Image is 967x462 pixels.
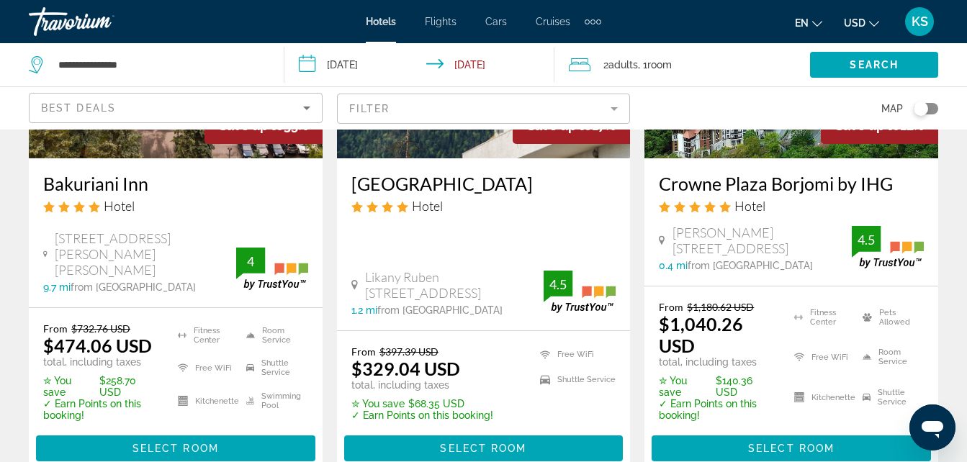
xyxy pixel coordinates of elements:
p: $140.36 USD [659,375,776,398]
div: 5 star Hotel [659,198,924,214]
span: en [795,17,809,29]
li: Swimming Pool [239,388,307,414]
p: ✓ Earn Points on this booking! [659,398,776,421]
span: [STREET_ADDRESS][PERSON_NAME][PERSON_NAME] [55,230,236,278]
span: ✮ You save [351,398,405,409]
button: Select Room [344,435,624,461]
del: $732.76 USD [71,322,130,335]
del: $1,180.62 USD [687,301,754,313]
span: [PERSON_NAME][STREET_ADDRESS] [673,225,852,256]
span: Hotel [412,198,443,214]
span: From [43,322,68,335]
img: trustyou-badge.svg [544,271,616,313]
span: , 1 [638,55,672,75]
span: Select Room [440,443,526,454]
p: ✓ Earn Points on this booking! [43,398,160,421]
button: Extra navigation items [585,10,601,33]
li: Free WiFi [787,341,855,374]
img: trustyou-badge.svg [852,226,924,268]
div: 4 [236,253,265,270]
a: Cruises [536,16,570,27]
ins: $474.06 USD [43,335,152,356]
span: Likany Ruben [STREET_ADDRESS] [365,269,544,301]
a: Travorium [29,3,173,40]
button: Search [810,52,938,78]
li: Shuttle Service [855,381,924,414]
button: Select Room [36,435,315,461]
a: Select Room [652,438,931,454]
li: Room Service [855,341,924,374]
span: Select Room [132,443,219,454]
li: Fitness Center [787,301,855,334]
span: KS [912,14,928,29]
p: $68.35 USD [351,398,493,409]
div: 4.5 [852,231,881,248]
a: Select Room [36,438,315,454]
div: 4.5 [544,276,572,293]
li: Shuttle Service [533,371,616,389]
span: Hotel [734,198,765,214]
mat-select: Sort by [41,99,310,117]
button: Toggle map [903,102,938,115]
span: Adults [608,59,638,71]
span: Hotel [104,198,135,214]
a: Bakuriani Inn [43,173,308,194]
span: Room [647,59,672,71]
span: from [GEOGRAPHIC_DATA] [377,304,503,316]
span: From [351,345,376,358]
span: from [GEOGRAPHIC_DATA] [688,260,813,271]
li: Fitness Center [171,322,239,348]
a: Crowne Plaza Borjomi by IHG [659,173,924,194]
button: User Menu [901,6,938,37]
del: $397.39 USD [379,345,438,358]
div: 4 star Hotel [351,198,616,214]
span: 1.2 mi [351,304,377,316]
span: Search [850,59,899,71]
li: Kitchenette [787,381,855,414]
li: Room Service [239,322,307,348]
iframe: Кнопка запуска окна обмена сообщениями [909,404,955,450]
span: Select Room [748,443,835,454]
a: Select Room [344,438,624,454]
p: total, including taxes [659,356,776,368]
li: Free WiFi [171,355,239,381]
p: total, including taxes [351,379,493,391]
p: total, including taxes [43,356,160,368]
span: 9.7 mi [43,281,71,293]
img: trustyou-badge.svg [236,248,308,290]
button: Filter [337,93,631,124]
span: ✮ You save [659,375,711,398]
button: Change language [795,12,822,33]
span: From [659,301,683,313]
ins: $1,040.26 USD [659,313,743,356]
button: Select Room [652,435,931,461]
p: ✓ Earn Points on this booking! [351,409,493,421]
span: Best Deals [41,102,116,114]
li: Kitchenette [171,388,239,414]
span: 2 [603,55,638,75]
a: [GEOGRAPHIC_DATA] [351,173,616,194]
span: ✮ You save [43,375,96,398]
li: Shuttle Service [239,355,307,381]
ins: $329.04 USD [351,358,460,379]
div: 4 star Hotel [43,198,308,214]
a: Hotels [366,16,396,27]
li: Pets Allowed [855,301,924,334]
span: from [GEOGRAPHIC_DATA] [71,281,196,293]
button: Change currency [844,12,879,33]
button: Travelers: 2 adults, 0 children [554,43,810,86]
button: Check-in date: Oct 19, 2025 Check-out date: Oct 26, 2025 [284,43,554,86]
span: USD [844,17,865,29]
span: Map [881,99,903,119]
p: $258.70 USD [43,375,160,398]
a: Flights [425,16,456,27]
a: Cars [485,16,507,27]
span: 0.4 mi [659,260,688,271]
